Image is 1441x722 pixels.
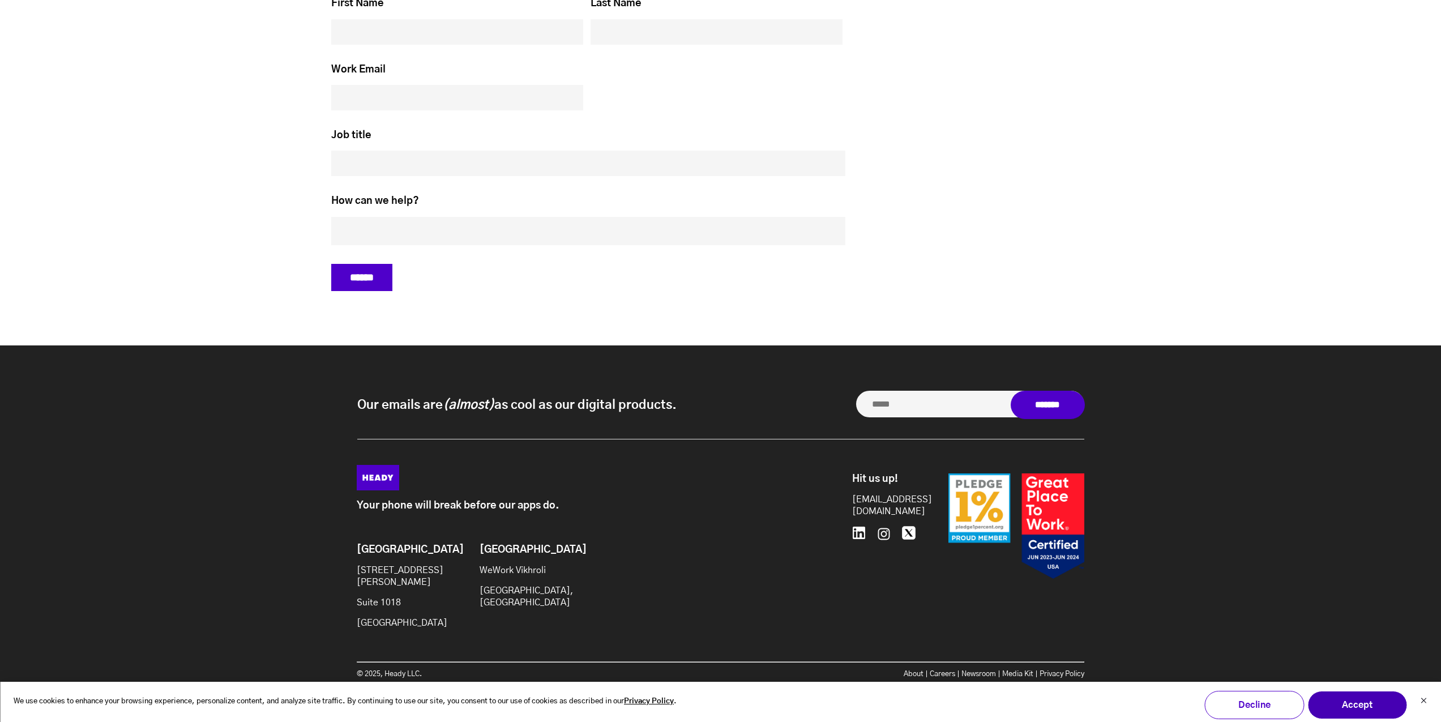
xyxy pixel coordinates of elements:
img: Badges-24 [948,473,1084,579]
h6: Hit us up! [852,473,920,486]
a: About [904,670,923,678]
p: WeWork Vikhroli [480,565,571,576]
img: Heady_Logo_Web-01 (1) [357,465,399,490]
p: © 2025, Heady LLC. [357,668,721,680]
p: Your phone will break before our apps do. [357,500,801,512]
p: [STREET_ADDRESS][PERSON_NAME] [357,565,448,588]
p: Our emails are as cool as our digital products. [357,396,677,413]
h6: [GEOGRAPHIC_DATA] [357,544,448,557]
a: Newsroom [961,670,996,678]
a: [EMAIL_ADDRESS][DOMAIN_NAME] [852,494,920,518]
a: Media Kit [1002,670,1033,678]
button: Accept [1307,691,1407,719]
p: Suite 1018 [357,597,448,609]
a: Careers [930,670,955,678]
button: Dismiss cookie banner [1420,696,1427,708]
a: Privacy Policy [1040,670,1084,678]
p: [GEOGRAPHIC_DATA], [GEOGRAPHIC_DATA] [480,585,571,609]
p: [GEOGRAPHIC_DATA] [357,617,448,629]
i: (almost) [443,399,494,411]
button: Decline [1204,691,1304,719]
h6: [GEOGRAPHIC_DATA] [480,544,571,557]
a: Privacy Policy [624,695,674,708]
p: We use cookies to enhance your browsing experience, personalize content, and analyze site traffic... [14,695,677,708]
